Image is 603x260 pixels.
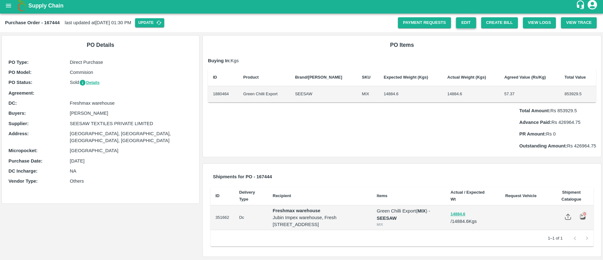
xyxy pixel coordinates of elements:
[8,60,29,65] b: PO Type :
[451,190,485,202] b: Actual / Expected Wt
[447,75,486,80] b: Actual Weight (Kgs)
[398,17,451,28] a: Payment Requests
[215,193,220,198] b: ID
[70,59,193,66] p: Direct Purchase
[519,108,551,113] b: Total Amount:
[8,111,26,116] b: Buyers :
[8,80,32,85] b: PO Status :
[8,169,37,174] b: DC Incharge :
[379,86,443,102] td: 14884.6
[208,57,596,64] p: Kgs
[273,193,291,198] b: Recipient
[273,214,367,228] p: Jubin Impex warehouse, Fresh [STREET_ADDRESS]
[7,41,194,49] h6: PO Details
[519,130,596,137] p: Rs 0
[562,190,581,202] b: Shipment Catalogue
[384,75,428,80] b: Expected Weight (Kgs)
[70,69,193,76] p: Commision
[70,147,193,154] p: [GEOGRAPHIC_DATA]
[499,86,560,102] td: 57.37
[135,18,164,27] button: Update
[210,205,234,230] td: 351662
[417,208,426,213] b: MIX
[519,119,596,126] p: Rs 426964.75
[70,168,193,174] p: NA
[70,178,193,185] p: Others
[548,235,562,241] p: 1–1 of 1
[234,205,268,230] td: Dc
[8,91,34,96] b: Agreement:
[79,79,100,86] button: Details
[504,75,546,80] b: Agreed Value (Rs/Kg)
[208,58,231,63] b: Buying In:
[213,75,217,80] b: ID
[505,193,537,198] b: Request Vehicle
[8,179,38,184] b: Vendor Type :
[456,17,476,28] a: Edit
[519,131,546,136] b: PR Amount:
[362,75,370,80] b: SKU
[451,210,488,225] p: / 14884.6 Kgs
[243,75,259,80] b: Product
[559,86,596,102] td: 853929.5
[28,1,576,10] a: Supply Chain
[377,207,441,222] p: Green Chilli Export ( ) -
[377,222,441,227] div: MIX
[377,216,397,221] strong: SEESAW
[70,100,193,107] p: Freshmax warehouse
[582,211,587,216] div: 0
[481,17,518,28] button: Create Bill
[8,148,37,153] b: Micropocket :
[8,101,17,106] b: DC :
[565,213,571,220] img: share
[519,107,596,114] p: Rs 853929.5
[442,86,499,102] td: 14884.6
[8,158,42,163] b: Purchase Date :
[5,20,60,25] b: Purchase Order - 167444
[5,18,398,27] div: last updated at [DATE] 01:30 PM
[564,75,586,80] b: Total Value
[451,211,465,218] button: 14884.6
[238,86,290,102] td: Green Chilli Export
[8,121,29,126] b: Supplier :
[70,79,193,86] p: Sold
[357,86,378,102] td: MIX
[208,41,596,49] h6: PO Items
[8,70,31,75] b: PO Model :
[70,130,193,144] p: [GEOGRAPHIC_DATA], [GEOGRAPHIC_DATA], [GEOGRAPHIC_DATA], [GEOGRAPHIC_DATA]
[519,143,567,148] b: Outstanding Amount:
[273,208,320,213] strong: Freshmax warehouse
[290,86,357,102] td: SEESAW
[519,120,551,125] b: Advance Paid:
[519,142,596,149] p: Rs 426964.75
[523,17,556,28] button: View Logs
[295,75,342,80] b: Brand/[PERSON_NAME]
[70,110,193,117] p: [PERSON_NAME]
[8,131,29,136] b: Address :
[561,17,597,28] button: View Trace
[28,3,63,9] b: Supply Chain
[239,190,255,202] b: Delivery Type
[377,193,388,198] b: Items
[70,120,193,127] p: SEESAW TEXTILES PRIVATE LIMITED
[70,158,193,164] p: [DATE]
[579,213,586,220] img: preview
[208,86,238,102] td: 1880464
[213,174,272,179] b: Shipments for PO - 167444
